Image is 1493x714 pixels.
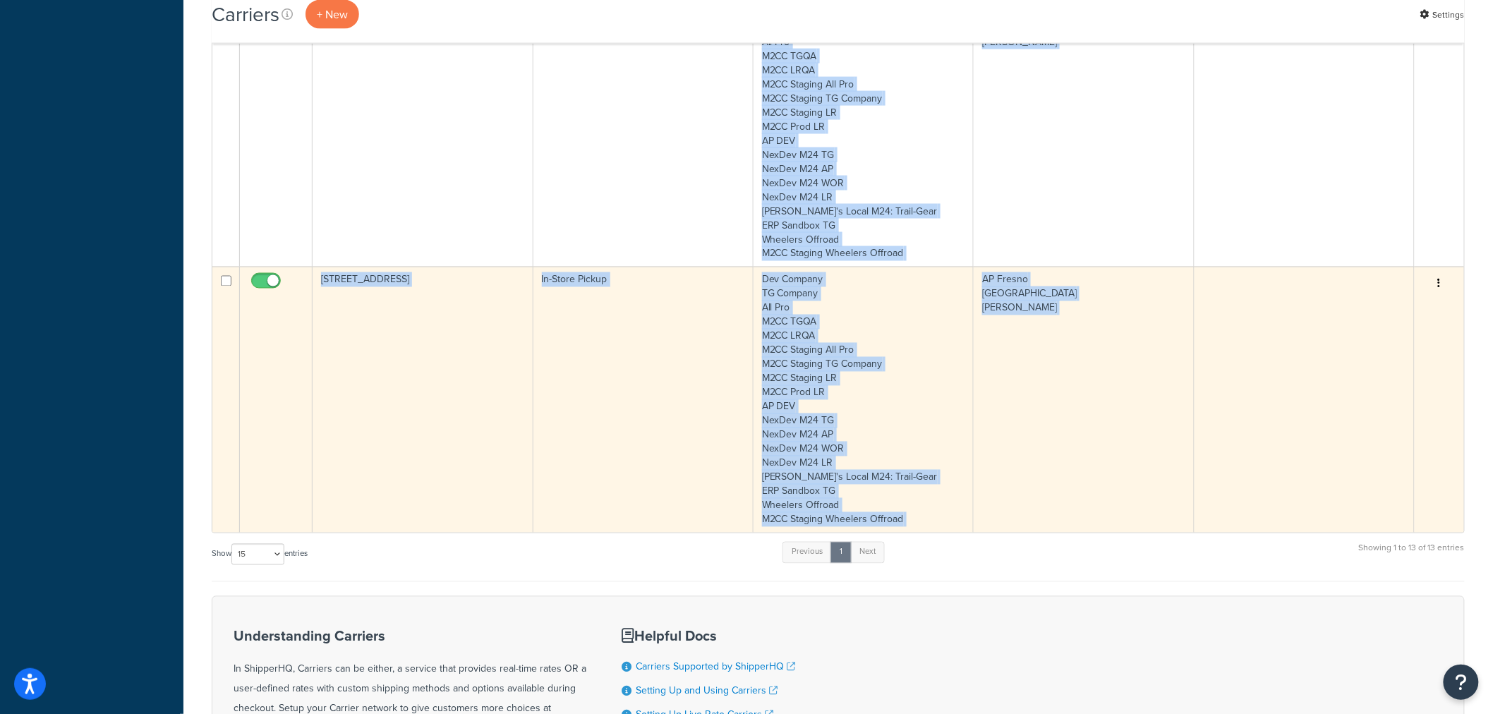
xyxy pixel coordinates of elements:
select: Showentries [231,544,284,565]
td: Dealer Will Call [313,1,533,267]
button: Open Resource Center [1444,665,1479,700]
td: In-Store Pickup [533,1,754,267]
td: In-Store Pickup [533,267,754,533]
a: Next [850,542,885,563]
a: Previous [782,542,832,563]
a: Setting Up and Using Carriers [636,684,778,698]
h3: Helpful Docs [622,629,806,644]
a: 1 [830,542,852,563]
a: Carriers Supported by ShipperHQ [636,660,795,674]
td: AP Fresno [GEOGRAPHIC_DATA] [PERSON_NAME] [974,267,1194,533]
h1: Carriers [212,1,279,28]
td: [STREET_ADDRESS] [313,267,533,533]
td: Dev Company TG Company All Pro M2CC TGQA M2CC LRQA M2CC Staging All Pro M2CC Staging TG Company M... [754,1,974,267]
td: AP Fresno [GEOGRAPHIC_DATA] [PERSON_NAME] [974,1,1194,267]
label: Show entries [212,544,308,565]
div: Showing 1 to 13 of 13 entries [1359,540,1465,571]
td: Dev Company TG Company All Pro M2CC TGQA M2CC LRQA M2CC Staging All Pro M2CC Staging TG Company M... [754,267,974,533]
h3: Understanding Carriers [234,629,586,644]
a: Settings [1420,5,1465,25]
